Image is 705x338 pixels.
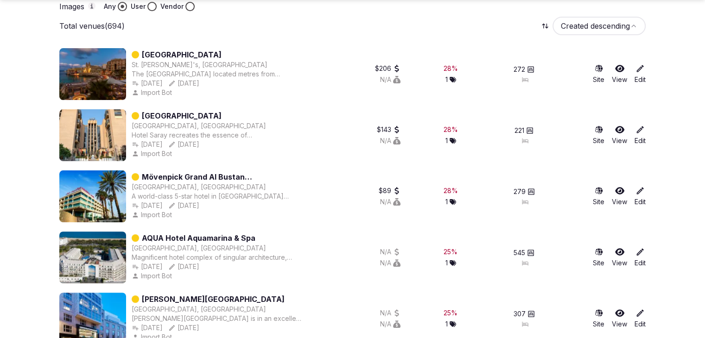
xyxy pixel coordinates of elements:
[514,187,535,196] button: 279
[132,69,303,79] div: The [GEOGRAPHIC_DATA] located metres from [GEOGRAPHIC_DATA], alongside a tranquil seafront promen...
[59,48,126,100] img: Featured image for Malta Marriott Resort & Spa
[142,49,222,60] a: [GEOGRAPHIC_DATA]
[635,247,646,268] a: Edit
[612,64,627,84] a: View
[593,308,604,329] a: Site
[377,125,400,134] button: $143
[380,136,400,145] button: N/A
[444,64,458,73] div: 28 %
[514,126,534,135] button: 221
[380,319,400,329] button: N/A
[142,232,255,244] a: AQUA Hotel Aquamarina & Spa
[132,79,163,88] button: [DATE]
[445,319,456,329] div: 1
[132,60,267,69] button: St. [PERSON_NAME]'s, [GEOGRAPHIC_DATA]
[379,186,400,195] div: $89
[132,323,163,332] div: [DATE]
[444,308,457,318] button: 25%
[380,197,400,207] button: N/A
[635,125,646,145] a: Edit
[444,308,457,318] div: 25 %
[132,182,266,192] button: [GEOGRAPHIC_DATA], [GEOGRAPHIC_DATA]
[444,247,457,257] div: 25 %
[444,125,458,134] button: 28%
[514,187,526,196] span: 279
[132,210,174,219] button: Import Bot
[375,64,400,73] button: $206
[635,64,646,84] a: Edit
[59,232,126,283] img: Featured image for AQUA Hotel Aquamarina & Spa
[132,271,174,281] button: Import Bot
[132,253,303,262] div: Magnificent hotel complex of singular architecture, located only 100m far from the beach and at t...
[168,201,199,210] div: [DATE]
[380,258,400,268] div: N/A
[59,109,126,161] img: Featured image for Hotel Saray
[514,248,534,257] button: 545
[132,140,163,149] button: [DATE]
[593,247,604,268] a: Site
[142,110,222,121] a: [GEOGRAPHIC_DATA]
[132,262,163,271] button: [DATE]
[142,171,303,182] a: Mövenpick Grand Al Bustan [GEOGRAPHIC_DATA]
[380,247,400,257] button: N/A
[132,244,266,253] div: [GEOGRAPHIC_DATA], [GEOGRAPHIC_DATA]
[444,125,458,134] div: 28 %
[635,308,646,329] a: Edit
[380,308,400,318] button: N/A
[132,88,174,97] button: Import Bot
[59,170,126,222] img: Featured image for Mövenpick Grand Al Bustan Dubai
[168,140,199,149] button: [DATE]
[132,121,266,131] button: [GEOGRAPHIC_DATA], [GEOGRAPHIC_DATA]
[132,305,266,314] button: [GEOGRAPHIC_DATA], [GEOGRAPHIC_DATA]
[168,79,199,88] div: [DATE]
[132,201,163,210] button: [DATE]
[132,149,174,158] button: Import Bot
[168,262,199,271] button: [DATE]
[612,125,627,145] a: View
[444,186,458,195] button: 28%
[380,75,400,84] button: N/A
[132,314,303,323] div: [PERSON_NAME][GEOGRAPHIC_DATA] is in an excellent central location close to [GEOGRAPHIC_DATA] and...
[445,75,456,84] div: 1
[612,247,627,268] a: View
[514,126,524,135] span: 221
[132,192,303,201] div: A world-class 5-star hotel in [GEOGRAPHIC_DATA] [GEOGRAPHIC_DATA] Mӧvenpick Grand Al Bustan Dubai...
[168,323,199,332] button: [DATE]
[593,64,604,84] a: Site
[612,308,627,329] a: View
[635,186,646,207] a: Edit
[444,186,458,195] div: 28 %
[593,186,604,207] a: Site
[445,258,456,268] div: 1
[514,248,525,257] span: 545
[445,197,456,207] button: 1
[593,125,604,145] a: Site
[514,65,525,74] span: 272
[59,2,96,11] label: Images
